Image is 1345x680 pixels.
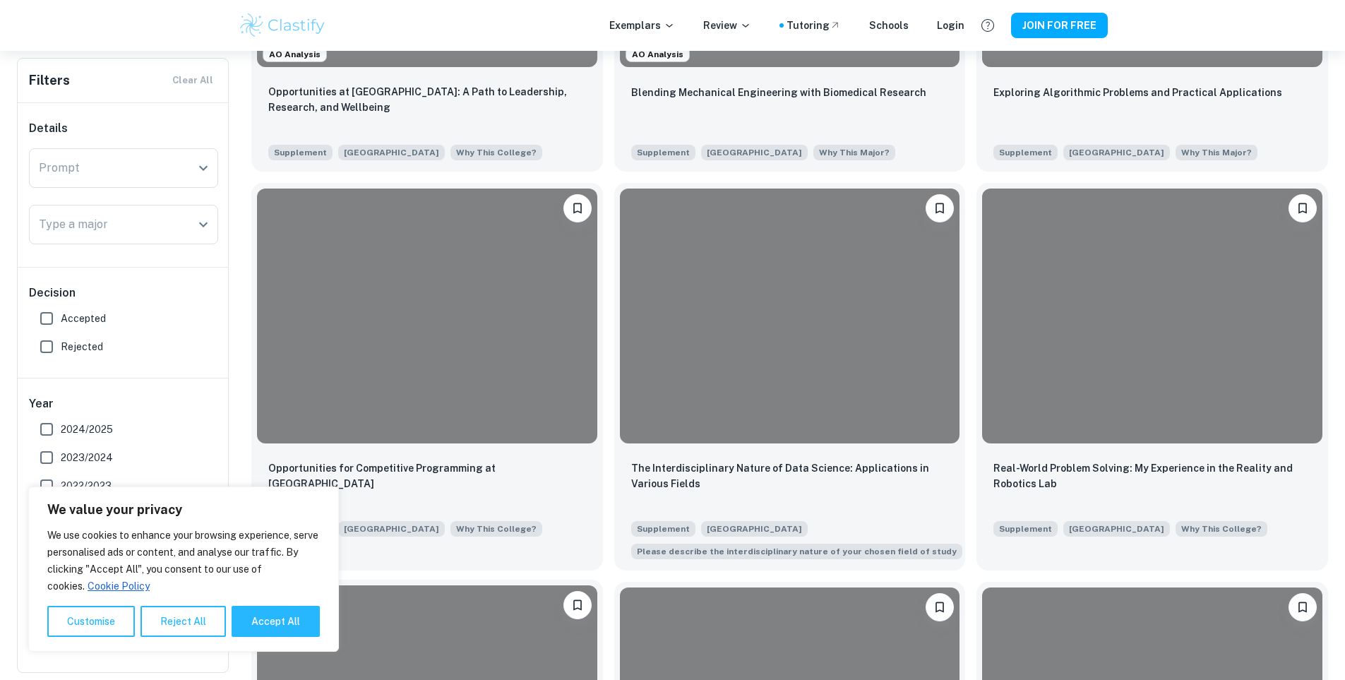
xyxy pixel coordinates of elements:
h6: Year [29,395,218,412]
p: We value your privacy [47,501,320,518]
p: Real-World Problem Solving: My Experience in the Reality and Robotics Lab [993,460,1311,491]
span: Supplement [268,145,333,160]
p: The Interdisciplinary Nature of Data Science: Applications in Various Fields [631,460,949,491]
p: Exploring Algorithmic Problems and Practical Applications [993,85,1282,100]
button: Customise [47,606,135,637]
span: Why This Major? [1181,146,1252,159]
span: Why This College? [456,146,537,159]
button: Open [193,215,213,234]
span: 2023/2024 [61,450,113,465]
span: Supplement [993,145,1058,160]
a: Login [937,18,964,33]
button: Please log in to bookmark exemplars [1289,194,1317,222]
button: Please log in to bookmark exemplars [1289,593,1317,621]
button: Help and Feedback [976,13,1000,37]
span: Rejected [61,339,103,354]
span: 2024/2025 [61,422,113,437]
span: How will opportunities at Purdue support your interests, both in and out of the classroom? [1176,520,1267,537]
span: How will opportunities at Purdue support your interests, both in and out of the classroom? [450,143,542,160]
button: Accept All [232,606,320,637]
a: Schools [869,18,909,33]
span: Please describe the interdisciplinary nature of your chosen field of study and how it complements... [631,542,962,559]
span: Supplement [631,521,695,537]
span: How will opportunities at Purdue support your interests, both in and out of the classroom? [450,520,542,537]
span: 2022/2023 [61,478,112,494]
span: Why This College? [1181,523,1262,535]
h6: Decision [29,285,218,302]
a: Please log in to bookmark exemplarsReal-World Problem Solving: My Experience in the Reality and R... [976,183,1328,571]
span: Supplement [993,521,1058,537]
h6: Details [29,120,218,137]
span: Supplement [631,145,695,160]
button: JOIN FOR FREE [1011,13,1108,38]
span: Why This Major? [819,146,890,159]
p: We use cookies to enhance your browsing experience, serve personalised ads or content, and analys... [47,527,320,595]
span: Please describe the interdisciplinary nature of your chosen field of study [637,545,957,558]
a: Please log in to bookmark exemplarsOpportunities for Competitive Programming at PurdueSupplement[... [251,183,603,571]
a: Tutoring [787,18,841,33]
button: Please log in to bookmark exemplars [926,194,954,222]
button: Reject All [141,606,226,637]
span: [GEOGRAPHIC_DATA] [701,521,808,537]
a: Please log in to bookmark exemplarsThe Interdisciplinary Nature of Data Science: Applications in ... [614,183,966,571]
h6: Filters [29,71,70,90]
button: Please log in to bookmark exemplars [563,591,592,619]
button: Open [193,158,213,178]
p: Review [703,18,751,33]
span: [GEOGRAPHIC_DATA] [1063,521,1170,537]
p: Blending Mechanical Engineering with Biomedical Research [631,85,926,100]
span: [GEOGRAPHIC_DATA] [701,145,808,160]
button: Please log in to bookmark exemplars [563,194,592,222]
span: Why This College? [456,523,537,535]
span: [GEOGRAPHIC_DATA] [1063,145,1170,160]
span: [GEOGRAPHIC_DATA] [338,521,445,537]
div: We value your privacy [28,487,339,652]
span: Accepted [61,311,106,326]
span: AO Analysis [626,48,689,61]
span: Briefly discuss your reasons for pursuing the major you have selected. [1176,143,1257,160]
span: AO Analysis [263,48,326,61]
span: [GEOGRAPHIC_DATA] [338,145,445,160]
p: Exemplars [609,18,675,33]
span: Briefly discuss your reasons for pursuing the major you have selected. [813,143,895,160]
button: Please log in to bookmark exemplars [926,593,954,621]
img: Clastify logo [238,11,328,40]
p: Opportunities at Purdue: A Path to Leadership, Research, and Wellbeing [268,84,586,115]
p: Opportunities for Competitive Programming at Purdue [268,460,586,491]
a: Cookie Policy [87,580,150,592]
